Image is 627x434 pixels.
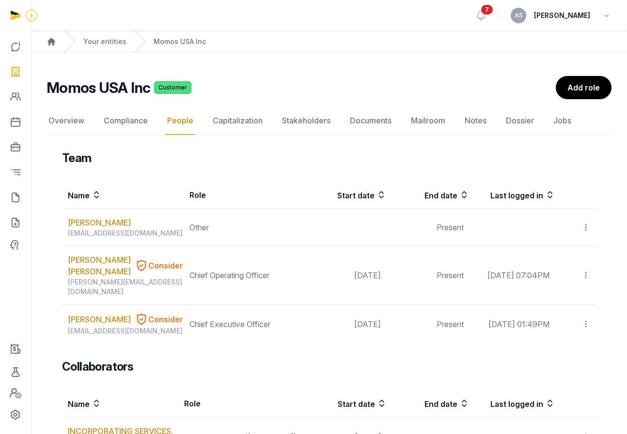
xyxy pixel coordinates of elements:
th: Last logged in [470,390,555,418]
a: Overview [47,107,86,135]
h2: Momos USA Inc [47,79,150,96]
th: Start date [303,181,386,209]
th: Role [184,181,303,209]
a: [PERSON_NAME] [68,217,131,228]
a: Documents [348,107,393,135]
div: [PERSON_NAME][EMAIL_ADDRESS][DOMAIN_NAME] [68,277,183,297]
span: Present [437,270,464,280]
span: Consider [148,314,183,325]
a: Momos USA Inc [154,37,206,46]
th: Last logged in [470,181,556,209]
button: AS [511,8,526,23]
a: Capitalization [211,107,265,135]
th: End date [387,181,470,209]
a: People [165,107,195,135]
span: AS [515,13,523,18]
nav: Tabs [47,107,611,135]
a: Dossier [504,107,536,135]
a: Jobs [551,107,573,135]
a: Your entities [83,37,126,46]
div: [EMAIL_ADDRESS][DOMAIN_NAME] [68,228,183,238]
span: [DATE] 01:49PM [488,319,549,329]
span: Consider [148,260,183,271]
th: Name [62,181,184,209]
div: [EMAIL_ADDRESS][DOMAIN_NAME] [68,326,183,336]
a: [PERSON_NAME] [68,314,131,325]
span: Present [437,223,464,232]
span: Present [437,319,464,329]
span: [DATE] 07:04PM [487,270,549,280]
td: Chief Operating Officer [184,246,303,305]
span: Customer [154,81,191,94]
a: Compliance [102,107,150,135]
h3: Collaborators [62,359,133,374]
th: Name [62,390,178,418]
a: Mailroom [409,107,447,135]
td: [DATE] [303,246,386,305]
td: [DATE] [303,305,386,344]
td: Other [184,209,303,246]
h3: Team [62,150,92,166]
span: 7 [481,5,493,15]
a: Add role [556,76,611,99]
th: End date [387,390,470,418]
a: [PERSON_NAME] [PERSON_NAME] [68,254,131,277]
th: Role [178,390,304,418]
td: Chief Executive Officer [184,305,303,344]
a: Notes [463,107,488,135]
th: Start date [304,390,387,418]
span: [PERSON_NAME] [534,10,590,21]
nav: Breadcrumb [31,31,627,53]
a: Stakeholders [280,107,332,135]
